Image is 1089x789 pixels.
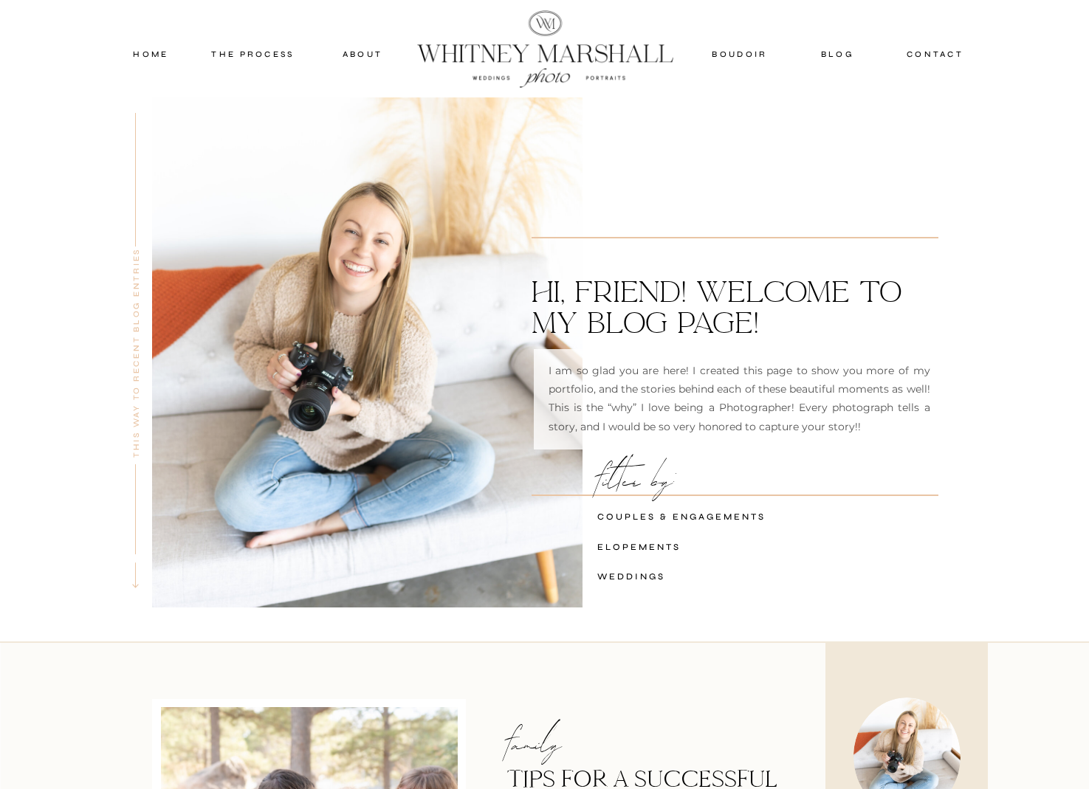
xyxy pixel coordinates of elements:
a: blog [805,47,870,61]
p: filter by: [597,464,938,491]
a: contact [901,47,970,61]
a: Family [507,712,562,783]
a: weddings [597,569,782,582]
a: THE PROCESS [209,47,298,61]
a: home [120,47,183,61]
p: I am so glad you are here! I created this page to show you more of my portfolio, and the stories ... [549,362,930,438]
a: elopements [597,540,782,553]
a: couples & engagements [597,509,782,523]
a: about [326,47,399,61]
p: Hi, Friend! welcome to my blog page! [532,276,938,343]
a: THIS WAY TO recent blog entries [128,247,139,460]
a: boudoir [710,47,770,61]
